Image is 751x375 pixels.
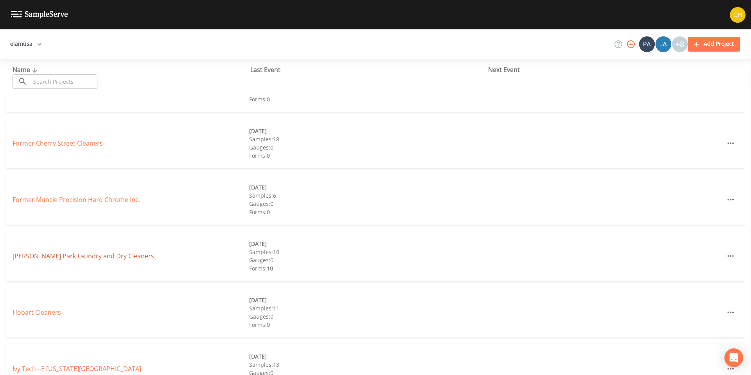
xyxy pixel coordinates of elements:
button: Add Project [688,37,740,51]
div: [DATE] [249,296,486,304]
img: 642d39ac0e0127a36d8cdbc932160316 [639,36,655,52]
div: Samples: 18 [249,135,486,143]
div: [DATE] [249,352,486,361]
div: Next Event [488,65,726,74]
button: elamusa [7,37,45,51]
div: +8 [672,36,688,52]
div: Forms: 0 [249,321,486,329]
div: Samples: 6 [249,191,486,200]
div: Last Event [250,65,488,74]
div: [DATE] [249,240,486,248]
div: Samples: 11 [249,304,486,312]
div: [DATE] [249,183,486,191]
a: Former Cherry Street Cleaners [13,139,103,148]
a: Ivy Tech - E [US_STATE][GEOGRAPHIC_DATA] [13,364,141,373]
div: Forms: 0 [249,95,486,103]
img: logo [11,11,68,18]
div: Forms: 10 [249,264,486,272]
div: Gauges: 0 [249,312,486,321]
div: Samples: 13 [249,361,486,369]
div: Gauges: 0 [249,143,486,151]
span: Name [13,65,40,74]
a: Hobart Cleaners [13,308,61,317]
input: Search Projects [31,74,97,89]
div: Gauges: 0 [249,200,486,208]
div: Patrick Caulfield [639,36,655,52]
img: de60428fbf029cf3ba8fe1992fc15c16 [656,36,671,52]
div: Samples: 10 [249,248,486,256]
div: James Patrick Hogan [655,36,672,52]
img: d86ae1ecdc4518aa9066df4dc24f587e [730,7,746,23]
div: Gauges: 0 [249,256,486,264]
div: Forms: 0 [249,151,486,160]
div: Open Intercom Messenger [724,348,743,367]
a: Former Muncie Precision Hard Chrome Inc. [13,195,140,204]
div: Forms: 0 [249,208,486,216]
a: [PERSON_NAME] Park Laundry and Dry Cleaners [13,252,154,260]
div: [DATE] [249,127,486,135]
